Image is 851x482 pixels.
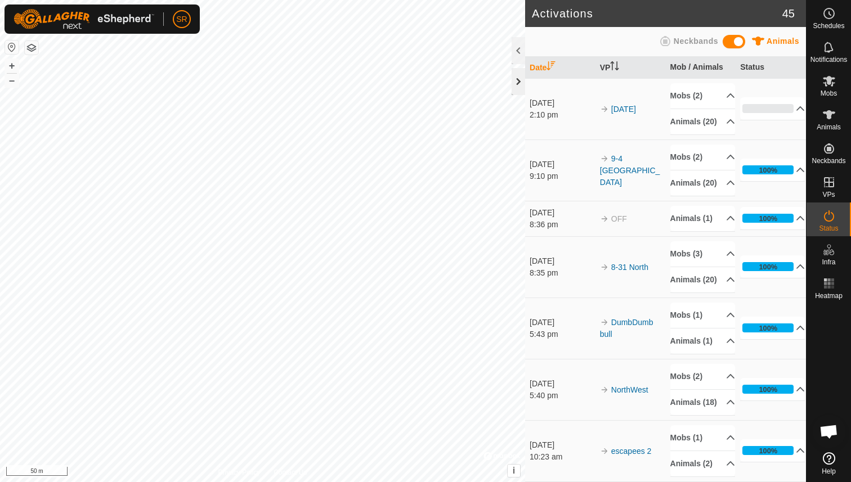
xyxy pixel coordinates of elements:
p-accordion-header: Animals (1) [670,328,735,354]
p-accordion-header: 100% [740,207,805,229]
button: – [5,74,19,87]
p-accordion-header: Animals (20) [670,267,735,292]
a: 8-31 North [611,263,648,272]
p-accordion-header: Animals (18) [670,390,735,415]
p-accordion-header: Animals (2) [670,451,735,476]
p-accordion-header: Mobs (2) [670,364,735,389]
span: Schedules [813,22,844,29]
div: [DATE] [530,439,594,451]
p-accordion-header: Mobs (2) [670,145,735,170]
div: 100% [742,323,794,332]
img: arrow [600,105,609,114]
div: 10:23 am [530,451,594,463]
p-accordion-header: 100% [740,255,805,278]
span: Animals [817,124,841,130]
a: [DATE] [611,105,636,114]
span: Infra [822,259,835,265]
span: VPs [822,191,835,198]
a: DumbDumb bull [600,318,653,339]
p-accordion-header: Mobs (2) [670,83,735,109]
div: 2:10 pm [530,109,594,121]
span: Neckbands [674,37,718,46]
span: Animals [767,37,799,46]
button: Reset Map [5,40,19,54]
span: 45 [782,5,795,22]
button: + [5,59,19,73]
img: arrow [600,263,609,272]
div: 100% [759,213,777,224]
a: Help [807,448,851,479]
p-accordion-header: Animals (1) [670,206,735,231]
span: Heatmap [815,292,843,299]
p-accordion-header: Animals (20) [670,170,735,196]
div: 5:40 pm [530,390,594,402]
a: Contact Us [274,467,307,478]
p-accordion-header: 100% [740,317,805,339]
div: 100% [742,165,794,174]
img: Gallagher Logo [14,9,154,29]
div: 100% [742,214,794,223]
a: 9-4 [GEOGRAPHIC_DATA] [600,154,660,187]
span: Mobs [821,90,837,97]
span: SR [176,13,187,25]
span: OFF [611,214,627,223]
span: i [513,466,515,475]
span: Notifications [810,56,847,63]
p-sorticon: Activate to sort [610,63,619,72]
p-accordion-header: 100% [740,439,805,462]
div: 100% [742,446,794,455]
div: 100% [759,323,777,334]
img: arrow [600,214,609,223]
th: Mob / Animals [666,57,736,79]
div: 100% [759,262,777,272]
div: [DATE] [530,378,594,390]
div: [DATE] [530,255,594,267]
div: [DATE] [530,97,594,109]
img: arrow [600,318,609,327]
p-accordion-header: 0% [740,97,805,120]
button: i [508,465,520,477]
div: 9:10 pm [530,170,594,182]
h2: Activations [532,7,782,20]
img: arrow [600,447,609,456]
button: Map Layers [25,41,38,55]
div: [DATE] [530,159,594,170]
a: Privacy Policy [218,467,260,478]
img: arrow [600,385,609,394]
div: 100% [759,165,777,175]
th: Status [736,57,806,79]
div: 100% [759,384,777,395]
th: VP [595,57,666,79]
span: Neckbands [812,157,845,164]
p-accordion-header: Animals (20) [670,109,735,134]
p-accordion-header: 100% [740,159,805,181]
div: 0% [742,104,794,113]
p-accordion-header: Mobs (1) [670,425,735,451]
div: 100% [742,385,794,394]
div: 8:35 pm [530,267,594,279]
p-sorticon: Activate to sort [547,63,556,72]
span: Help [822,468,836,475]
img: arrow [600,154,609,163]
div: 8:36 pm [530,219,594,231]
div: [DATE] [530,317,594,328]
th: Date [525,57,595,79]
a: escapees 2 [611,447,652,456]
p-accordion-header: 100% [740,378,805,400]
div: 100% [759,445,777,456]
div: [DATE] [530,207,594,219]
div: 5:43 pm [530,328,594,340]
a: Open chat [812,415,846,448]
span: Status [819,225,838,232]
p-accordion-header: Mobs (1) [670,303,735,328]
a: NorthWest [611,385,648,394]
p-accordion-header: Mobs (3) [670,241,735,267]
div: 100% [742,262,794,271]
